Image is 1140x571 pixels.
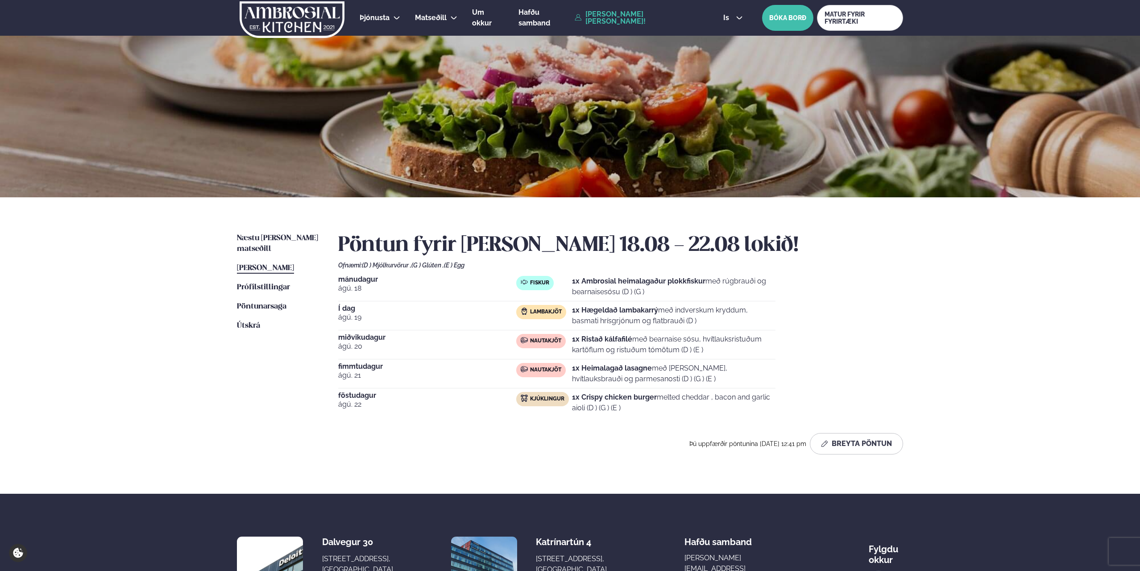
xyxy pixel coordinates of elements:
span: is [723,14,732,21]
p: með rúgbrauði og bearnaisesósu (D ) (G ) [572,276,775,297]
div: Katrínartún 4 [536,537,607,547]
span: ágú. 20 [338,341,516,352]
a: Cookie settings [9,544,27,562]
a: Næstu [PERSON_NAME] matseðill [237,233,320,254]
p: með indverskum kryddum, basmati hrísgrjónum og flatbrauði (D ) [572,305,775,326]
p: með bearnaise sósu, hvítlauksristuðum kartöflum og ristuðum tómötum (D ) (E ) [572,334,775,355]
a: Prófílstillingar [237,282,290,293]
span: (D ) Mjólkurvörur , [362,262,411,269]
a: Þjónusta [360,13,390,23]
span: Hafðu samband [684,529,752,547]
a: [PERSON_NAME] [237,263,294,274]
button: Breyta Pöntun [810,433,903,454]
strong: 1x Ambrosial heimalagaður plokkfiskur [572,277,705,285]
span: Matseðill [415,13,447,22]
span: mánudagur [338,276,516,283]
h2: Pöntun fyrir [PERSON_NAME] 18.08 - 22.08 lokið! [338,233,903,258]
strong: 1x Ristað kálfafilé [572,335,632,343]
span: ágú. 21 [338,370,516,381]
strong: 1x Crispy chicken burger [572,393,657,401]
a: [PERSON_NAME] [PERSON_NAME]! [575,11,703,25]
span: miðvikudagur [338,334,516,341]
span: Þú uppfærðir pöntunina [DATE] 12:41 pm [689,440,806,447]
span: Nautakjöt [530,367,561,374]
span: Prófílstillingar [237,283,290,291]
div: Fylgdu okkur [869,537,903,565]
span: Kjúklingur [530,396,564,403]
a: Hafðu samband [518,7,570,29]
span: fimmtudagur [338,363,516,370]
div: Ofnæmi: [338,262,903,269]
span: (E ) Egg [444,262,464,269]
p: melted cheddar , bacon and garlic aioli (D ) (G ) (E ) [572,392,775,413]
span: Þjónusta [360,13,390,22]
button: BÓKA BORÐ [762,5,813,31]
img: logo [239,1,345,38]
img: fish.svg [521,279,528,286]
span: Lambakjöt [530,308,562,316]
button: is [716,14,750,21]
a: Matseðill [415,13,447,23]
span: Næstu [PERSON_NAME] matseðill [237,234,318,253]
div: Dalvegur 30 [322,537,393,547]
span: föstudagur [338,392,516,399]
span: [PERSON_NAME] [237,264,294,272]
img: beef.svg [521,366,528,373]
strong: 1x Hægeldað lambakarrý [572,306,658,314]
span: Um okkur [472,8,492,27]
span: Í dag [338,305,516,312]
img: Lamb.svg [521,308,528,315]
span: Nautakjöt [530,338,561,345]
img: beef.svg [521,337,528,344]
span: Fiskur [530,279,549,287]
span: ágú. 18 [338,283,516,294]
span: Pöntunarsaga [237,303,286,310]
a: Pöntunarsaga [237,301,286,312]
a: Um okkur [472,7,504,29]
a: MATUR FYRIR FYRIRTÆKI [817,5,903,31]
strong: 1x Heimalagað lasagne [572,364,652,372]
span: (G ) Glúten , [411,262,444,269]
img: chicken.svg [521,395,528,402]
span: Hafðu samband [518,8,550,27]
span: ágú. 22 [338,399,516,410]
span: Útskrá [237,322,260,329]
a: Útskrá [237,321,260,331]
span: ágú. 19 [338,312,516,323]
p: með [PERSON_NAME], hvítlauksbrauði og parmesanosti (D ) (G ) (E ) [572,363,775,384]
